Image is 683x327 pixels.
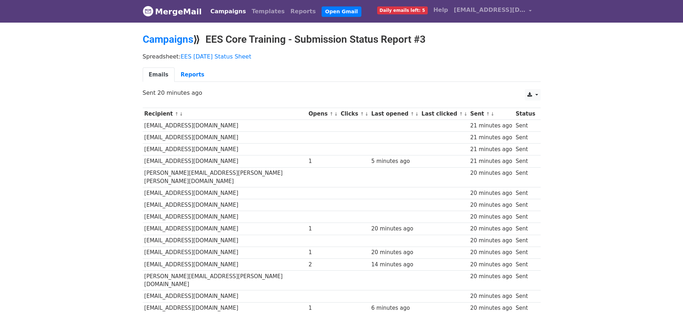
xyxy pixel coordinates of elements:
[371,261,418,269] div: 14 minutes ago
[470,134,512,142] div: 21 minutes ago
[470,292,512,300] div: 20 minutes ago
[371,248,418,257] div: 20 minutes ago
[470,225,512,233] div: 20 minutes ago
[374,3,431,17] a: Daily emails left: 5
[514,199,537,211] td: Sent
[470,122,512,130] div: 21 minutes ago
[470,189,512,197] div: 20 minutes ago
[514,108,537,120] th: Status
[339,108,369,120] th: Clicks
[371,157,418,165] div: 5 minutes ago
[143,53,541,60] p: Spreadsheet:
[470,145,512,154] div: 21 minutes ago
[143,302,307,314] td: [EMAIL_ADDRESS][DOMAIN_NAME]
[143,258,307,270] td: [EMAIL_ADDRESS][DOMAIN_NAME]
[451,3,535,20] a: [EMAIL_ADDRESS][DOMAIN_NAME]
[470,261,512,269] div: 20 minutes ago
[469,108,514,120] th: Sent
[143,108,307,120] th: Recipient
[420,108,469,120] th: Last clicked
[175,67,210,82] a: Reports
[514,144,537,155] td: Sent
[179,111,183,117] a: ↓
[309,261,337,269] div: 2
[514,270,537,290] td: Sent
[143,199,307,211] td: [EMAIL_ADDRESS][DOMAIN_NAME]
[514,211,537,223] td: Sent
[411,111,414,117] a: ↑
[459,111,463,117] a: ↑
[514,155,537,167] td: Sent
[514,132,537,144] td: Sent
[514,223,537,235] td: Sent
[143,132,307,144] td: [EMAIL_ADDRESS][DOMAIN_NAME]
[143,33,193,45] a: Campaigns
[143,270,307,290] td: [PERSON_NAME][EMAIL_ADDRESS][PERSON_NAME][DOMAIN_NAME]
[143,167,307,187] td: [PERSON_NAME][EMAIL_ADDRESS][PERSON_NAME][PERSON_NAME][DOMAIN_NAME]
[143,4,202,19] a: MergeMail
[486,111,490,117] a: ↑
[454,6,526,14] span: [EMAIL_ADDRESS][DOMAIN_NAME]
[288,4,319,19] a: Reports
[143,33,541,46] h2: ⟫ EES Core Training - Submission Status Report #3
[371,225,418,233] div: 20 minutes ago
[431,3,451,17] a: Help
[175,111,179,117] a: ↑
[307,108,339,120] th: Opens
[143,235,307,247] td: [EMAIL_ADDRESS][DOMAIN_NAME]
[208,4,249,19] a: Campaigns
[365,111,369,117] a: ↓
[514,290,537,302] td: Sent
[329,111,333,117] a: ↑
[370,108,420,120] th: Last opened
[143,223,307,235] td: [EMAIL_ADDRESS][DOMAIN_NAME]
[143,211,307,223] td: [EMAIL_ADDRESS][DOMAIN_NAME]
[143,67,175,82] a: Emails
[470,213,512,221] div: 20 minutes ago
[249,4,288,19] a: Templates
[470,237,512,245] div: 20 minutes ago
[470,201,512,209] div: 20 minutes ago
[143,120,307,132] td: [EMAIL_ADDRESS][DOMAIN_NAME]
[470,169,512,177] div: 20 minutes ago
[490,111,494,117] a: ↓
[514,235,537,247] td: Sent
[360,111,364,117] a: ↑
[143,6,153,17] img: MergeMail logo
[309,225,337,233] div: 1
[470,272,512,281] div: 20 minutes ago
[181,53,251,60] a: EES [DATE] Status Sheet
[309,248,337,257] div: 1
[143,247,307,258] td: [EMAIL_ADDRESS][DOMAIN_NAME]
[143,89,541,97] p: Sent 20 minutes ago
[309,157,337,165] div: 1
[415,111,419,117] a: ↓
[143,144,307,155] td: [EMAIL_ADDRESS][DOMAIN_NAME]
[514,120,537,132] td: Sent
[464,111,468,117] a: ↓
[514,247,537,258] td: Sent
[470,157,512,165] div: 21 minutes ago
[514,187,537,199] td: Sent
[470,304,512,312] div: 20 minutes ago
[143,187,307,199] td: [EMAIL_ADDRESS][DOMAIN_NAME]
[143,290,307,302] td: [EMAIL_ADDRESS][DOMAIN_NAME]
[322,6,361,17] a: Open Gmail
[143,155,307,167] td: [EMAIL_ADDRESS][DOMAIN_NAME]
[514,258,537,270] td: Sent
[377,6,428,14] span: Daily emails left: 5
[514,167,537,187] td: Sent
[371,304,418,312] div: 6 minutes ago
[334,111,338,117] a: ↓
[309,304,337,312] div: 1
[470,248,512,257] div: 20 minutes ago
[514,302,537,314] td: Sent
